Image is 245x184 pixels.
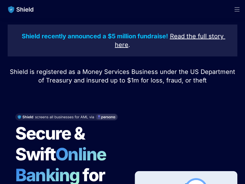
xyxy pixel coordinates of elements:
[22,33,168,40] strong: Shield recently announced a $5 million fundraise!
[5,3,37,16] img: website logo
[10,68,237,84] span: Shield is registered as a Money Services Business under the US Department of Treasury and insured...
[170,33,224,40] a: Read the full story
[15,123,88,165] span: Secure & Swift
[128,41,130,48] span: .
[115,42,128,48] a: here
[115,41,128,48] u: here
[170,33,224,40] u: Read the full story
